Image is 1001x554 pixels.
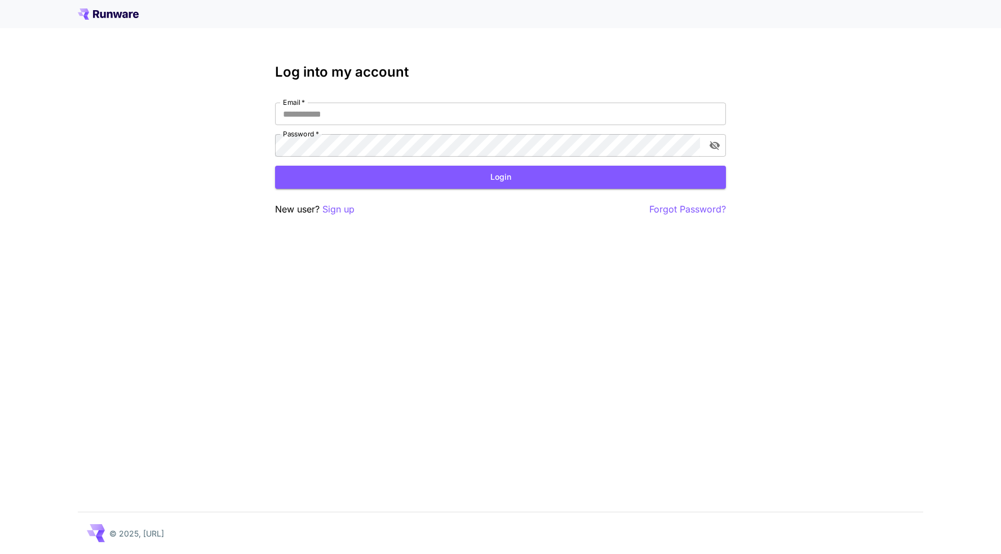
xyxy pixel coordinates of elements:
button: Sign up [322,202,355,216]
button: toggle password visibility [705,135,725,156]
button: Forgot Password? [649,202,726,216]
button: Login [275,166,726,189]
p: © 2025, [URL] [109,528,164,539]
label: Password [283,129,319,139]
label: Email [283,97,305,107]
h3: Log into my account [275,64,726,80]
p: New user? [275,202,355,216]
